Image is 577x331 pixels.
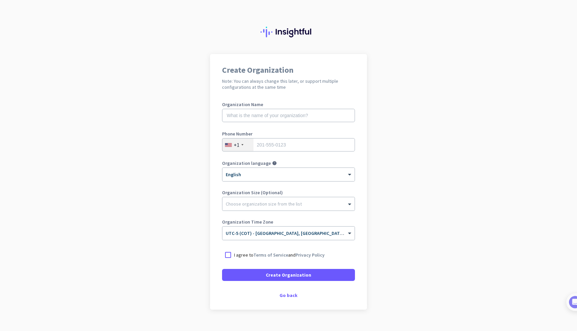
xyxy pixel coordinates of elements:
img: Insightful [260,27,317,37]
i: help [272,161,277,165]
label: Organization Size (Optional) [222,190,355,195]
h2: Note: You can always change this later, or support multiple configurations at the same time [222,78,355,90]
a: Terms of Service [253,252,288,258]
button: Create Organization [222,269,355,281]
h1: Create Organization [222,66,355,74]
p: I agree to and [234,252,325,258]
div: Go back [222,293,355,298]
span: Create Organization [266,272,311,278]
label: Phone Number [222,131,355,136]
label: Organization language [222,161,271,165]
label: Organization Time Zone [222,220,355,224]
label: Organization Name [222,102,355,107]
a: Privacy Policy [296,252,325,258]
input: 201-555-0123 [222,138,355,151]
input: What is the name of your organization? [222,109,355,122]
div: +1 [234,141,239,148]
